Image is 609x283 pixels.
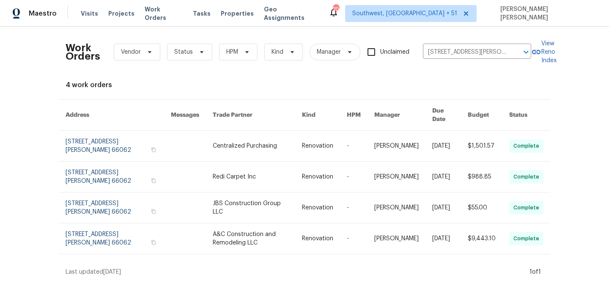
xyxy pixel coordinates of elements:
td: [PERSON_NAME] [368,162,425,192]
div: 1 of 1 [529,268,541,276]
span: [PERSON_NAME] [PERSON_NAME] [497,5,596,22]
th: Due Date [425,100,461,131]
td: Redi Carpet Inc [206,162,295,192]
th: Kind [295,100,340,131]
button: Copy Address [150,146,157,154]
td: - [340,131,368,162]
td: Renovation [295,162,340,192]
th: Budget [461,100,502,131]
a: View Reno Index [531,39,557,65]
td: - [340,192,368,223]
span: Status [174,48,193,56]
span: Visits [81,9,98,18]
td: [PERSON_NAME] [368,192,425,223]
td: Renovation [295,223,340,254]
span: Manager [317,48,341,56]
span: Kind [272,48,283,56]
span: Tasks [193,11,211,16]
td: Centralized Purchasing [206,131,295,162]
span: HPM [226,48,238,56]
td: - [340,223,368,254]
th: Messages [164,100,206,131]
td: Renovation [295,131,340,162]
span: Geo Assignments [264,5,318,22]
td: Renovation [295,192,340,223]
div: 4 work orders [66,81,543,89]
div: 700 [333,5,339,14]
td: [PERSON_NAME] [368,223,425,254]
th: Address [59,100,164,131]
th: HPM [340,100,368,131]
span: Properties [221,9,254,18]
button: Copy Address [150,239,157,246]
div: Last updated [66,268,527,276]
h2: Work Orders [66,44,100,60]
span: Projects [108,9,134,18]
td: A&C Construction and Remodeling LLC [206,223,295,254]
span: Maestro [29,9,57,18]
td: JBS Construction Group LLC [206,192,295,223]
button: Copy Address [150,177,157,184]
input: Enter in an address [423,46,507,59]
span: Unclaimed [380,48,409,57]
th: Manager [368,100,425,131]
button: Open [520,46,532,58]
button: Copy Address [150,208,157,215]
th: Status [502,100,550,131]
span: Work Orders [145,5,183,22]
span: [DATE] [103,269,121,275]
td: - [340,162,368,192]
span: Southwest, [GEOGRAPHIC_DATA] + 51 [352,9,457,18]
span: Vendor [121,48,141,56]
th: Trade Partner [206,100,295,131]
td: [PERSON_NAME] [368,131,425,162]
